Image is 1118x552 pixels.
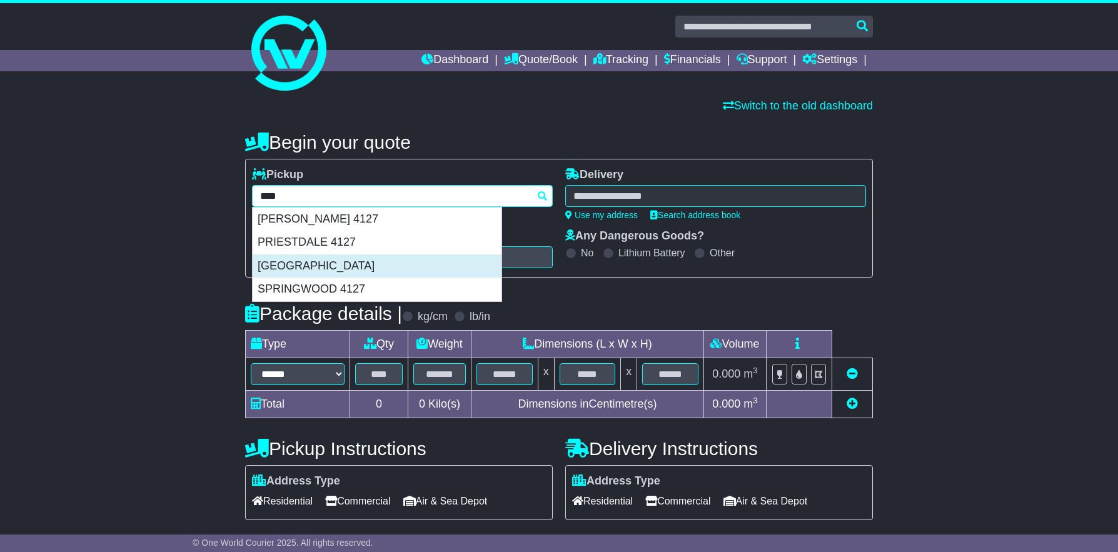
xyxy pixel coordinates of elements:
td: x [538,358,554,391]
span: Air & Sea Depot [403,491,488,511]
div: [PERSON_NAME] 4127 [253,208,501,231]
span: 0.000 [712,398,740,410]
h4: Pickup Instructions [245,438,553,459]
td: Qty [350,331,408,358]
label: Address Type [572,474,660,488]
a: Tracking [593,50,648,71]
typeahead: Please provide city [252,185,553,207]
label: lb/in [470,310,490,324]
a: Support [737,50,787,71]
span: m [743,398,758,410]
a: Search address book [650,210,740,220]
label: Delivery [565,168,623,182]
span: Air & Sea Depot [723,491,808,511]
td: x [621,358,637,391]
h4: Begin your quote [245,132,873,153]
td: Dimensions in Centimetre(s) [471,391,703,418]
a: Quote/Book [504,50,578,71]
label: kg/cm [418,310,448,324]
span: Residential [252,491,313,511]
h4: Delivery Instructions [565,438,873,459]
a: Remove this item [847,368,858,380]
a: Dashboard [421,50,488,71]
label: Pickup [252,168,303,182]
a: Settings [802,50,857,71]
td: Weight [408,331,471,358]
span: 0 [419,398,425,410]
div: SPRINGWOOD 4127 [253,278,501,301]
td: Kilo(s) [408,391,471,418]
a: Add new item [847,398,858,410]
span: Commercial [325,491,390,511]
span: 0.000 [712,368,740,380]
span: Residential [572,491,633,511]
td: Dimensions (L x W x H) [471,331,703,358]
label: Other [710,247,735,259]
a: Use my address [565,210,638,220]
td: Type [246,331,350,358]
label: Lithium Battery [618,247,685,259]
label: Address Type [252,474,340,488]
span: m [743,368,758,380]
label: No [581,247,593,259]
a: Financials [664,50,721,71]
span: Commercial [645,491,710,511]
h4: Package details | [245,303,402,324]
td: 0 [350,391,408,418]
td: Total [246,391,350,418]
div: [GEOGRAPHIC_DATA] [253,254,501,278]
a: Switch to the old dashboard [723,99,873,112]
sup: 3 [753,366,758,375]
span: © One World Courier 2025. All rights reserved. [193,538,373,548]
td: Volume [703,331,766,358]
label: Any Dangerous Goods? [565,229,704,243]
div: PRIESTDALE 4127 [253,231,501,254]
sup: 3 [753,396,758,405]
